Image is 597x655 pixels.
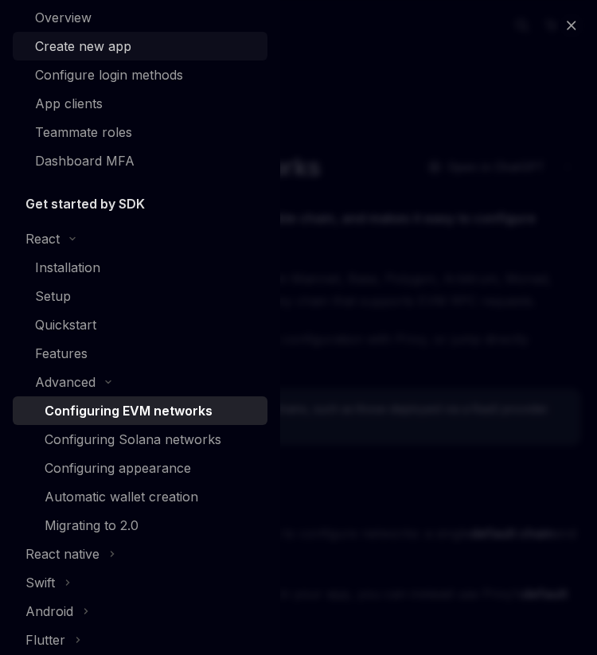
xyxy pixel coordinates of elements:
[13,396,267,425] a: Configuring EVM networks
[35,315,96,334] div: Quickstart
[13,3,267,32] a: Overview
[35,65,183,84] div: Configure login methods
[35,287,71,306] div: Setup
[25,544,99,563] div: React native
[13,482,267,511] a: Automatic wallet creation
[13,425,267,454] a: Configuring Solana networks
[45,487,198,506] div: Automatic wallet creation
[13,282,267,310] a: Setup
[35,8,92,27] div: Overview
[13,454,267,482] a: Configuring appearance
[25,229,60,248] div: React
[35,94,103,113] div: App clients
[13,511,267,540] a: Migrating to 2.0
[13,32,267,60] a: Create new app
[13,118,267,146] a: Teammate roles
[13,60,267,89] a: Configure login methods
[35,37,131,56] div: Create new app
[45,401,213,420] div: Configuring EVM networks
[13,146,267,175] a: Dashboard MFA
[45,516,139,535] div: Migrating to 2.0
[35,344,88,363] div: Features
[45,458,191,478] div: Configuring appearance
[13,339,267,368] a: Features
[35,123,132,142] div: Teammate roles
[13,310,267,339] a: Quickstart
[25,630,65,649] div: Flutter
[35,258,100,277] div: Installation
[13,253,267,282] a: Installation
[45,430,221,449] div: Configuring Solana networks
[13,89,267,118] a: App clients
[35,372,96,392] div: Advanced
[25,573,55,592] div: Swift
[35,151,135,170] div: Dashboard MFA
[25,602,73,621] div: Android
[25,194,145,213] h5: Get started by SDK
